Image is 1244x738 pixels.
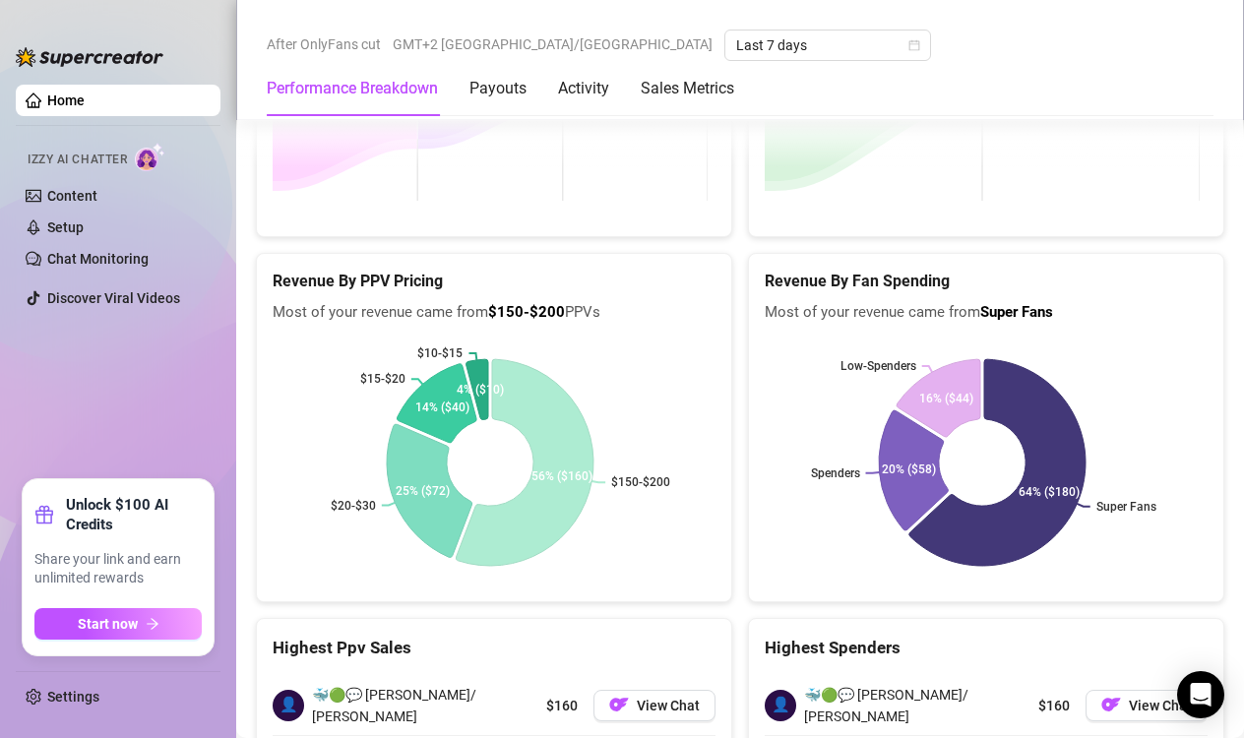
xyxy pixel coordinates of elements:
h5: Revenue By Fan Spending [765,270,1208,293]
div: Performance Breakdown [267,77,438,100]
span: gift [34,505,54,524]
span: $160 [1038,695,1070,716]
span: 🐳🟢💬 [PERSON_NAME]/ [PERSON_NAME] [804,684,1030,727]
span: Most of your revenue came from [765,301,1208,325]
text: $10-$15 [417,346,463,360]
a: Setup [47,219,84,235]
span: After OnlyFans cut [267,30,381,59]
button: OFView Chat [593,690,715,721]
text: Spenders [811,466,860,480]
a: Chat Monitoring [47,251,149,267]
text: $15-$20 [360,372,405,386]
a: Settings [47,689,99,705]
button: OFView Chat [1086,690,1208,721]
img: OF [609,695,629,714]
img: AI Chatter [135,143,165,171]
span: $160 [546,695,578,716]
span: View Chat [1129,698,1192,713]
span: GMT+2 [GEOGRAPHIC_DATA]/[GEOGRAPHIC_DATA] [393,30,713,59]
span: 👤 [765,690,796,721]
div: Highest Spenders [765,635,1208,661]
span: Start now [78,616,138,632]
a: Content [47,188,97,204]
text: $150-$200 [611,475,670,489]
img: OF [1101,695,1121,714]
div: Highest Ppv Sales [273,635,715,661]
span: calendar [908,39,920,51]
strong: Unlock $100 AI Credits [66,495,202,534]
text: Low-Spenders [840,359,916,373]
button: Start nowarrow-right [34,608,202,640]
span: arrow-right [146,617,159,631]
span: Izzy AI Chatter [28,151,127,169]
div: Sales Metrics [641,77,734,100]
span: Last 7 days [736,31,919,60]
div: Activity [558,77,609,100]
span: 🐳🟢💬 [PERSON_NAME]/ [PERSON_NAME] [312,684,538,727]
text: Super Fans [1096,500,1156,514]
b: $150-$200 [488,303,565,321]
span: 👤 [273,690,304,721]
text: $20-$30 [331,498,376,512]
b: Super Fans [980,303,1053,321]
div: Open Intercom Messenger [1177,671,1224,718]
span: View Chat [637,698,700,713]
a: Home [47,92,85,108]
img: logo-BBDzfeDw.svg [16,47,163,67]
span: Share your link and earn unlimited rewards [34,550,202,588]
span: Most of your revenue came from PPVs [273,301,715,325]
a: Discover Viral Videos [47,290,180,306]
div: Payouts [469,77,527,100]
h5: Revenue By PPV Pricing [273,270,715,293]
